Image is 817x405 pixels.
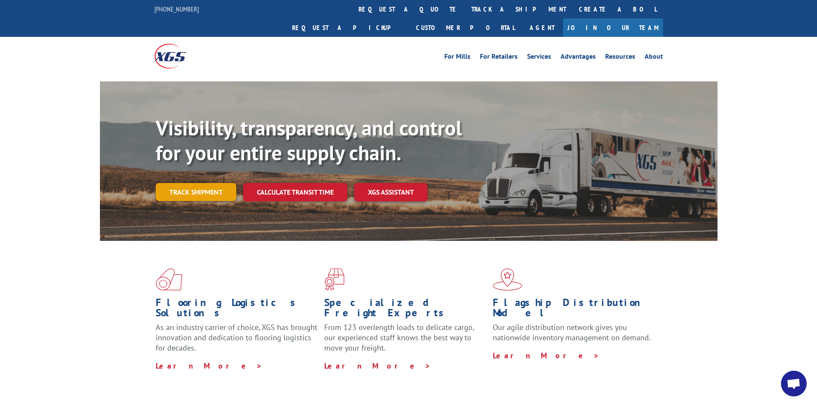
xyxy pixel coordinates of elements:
[493,297,655,322] h1: Flagship Distribution Model
[781,371,807,396] div: Open chat
[156,361,262,371] a: Learn More >
[563,18,663,37] a: Join Our Team
[324,268,344,291] img: xgs-icon-focused-on-flooring-red
[444,53,470,63] a: For Mills
[324,297,486,322] h1: Specialized Freight Experts
[410,18,521,37] a: Customer Portal
[156,297,318,322] h1: Flooring Logistics Solutions
[156,114,462,166] b: Visibility, transparency, and control for your entire supply chain.
[493,351,600,360] a: Learn More >
[324,361,431,371] a: Learn More >
[156,322,317,353] span: As an industry carrier of choice, XGS has brought innovation and dedication to flooring logistics...
[527,53,551,63] a: Services
[605,53,635,63] a: Resources
[156,268,182,291] img: xgs-icon-total-supply-chain-intelligence-red
[480,53,518,63] a: For Retailers
[154,5,199,13] a: [PHONE_NUMBER]
[324,322,486,360] p: From 123 overlength loads to delicate cargo, our experienced staff knows the best way to move you...
[493,268,522,291] img: xgs-icon-flagship-distribution-model-red
[286,18,410,37] a: Request a pickup
[354,183,428,201] a: XGS ASSISTANT
[156,183,236,201] a: Track shipment
[493,322,651,342] span: Our agile distribution network gives you nationwide inventory management on demand.
[521,18,563,37] a: Agent
[645,53,663,63] a: About
[561,53,596,63] a: Advantages
[243,183,347,201] a: Calculate transit time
